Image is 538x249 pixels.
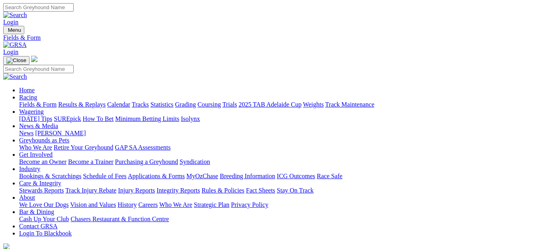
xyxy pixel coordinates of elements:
a: Results & Replays [58,101,106,108]
a: Careers [138,201,158,208]
input: Search [3,3,74,12]
button: Toggle navigation [3,26,24,34]
img: Search [3,73,27,80]
a: Who We Are [159,201,192,208]
a: MyOzChase [186,173,218,179]
a: Breeding Information [220,173,275,179]
a: Syndication [180,158,210,165]
a: Grading [175,101,196,108]
a: Minimum Betting Limits [115,115,179,122]
a: Purchasing a Greyhound [115,158,178,165]
a: Integrity Reports [157,187,200,194]
a: [PERSON_NAME] [35,130,86,136]
a: Who We Are [19,144,52,151]
div: Wagering [19,115,535,123]
div: News & Media [19,130,535,137]
input: Search [3,65,74,73]
a: Cash Up Your Club [19,216,69,222]
a: Get Involved [19,151,53,158]
a: Applications & Forms [128,173,185,179]
a: Calendar [107,101,130,108]
img: logo-grsa-white.png [31,56,37,62]
a: How To Bet [83,115,114,122]
a: Injury Reports [118,187,155,194]
a: About [19,194,35,201]
a: We Love Our Dogs [19,201,68,208]
a: Retire Your Greyhound [54,144,113,151]
a: Trials [222,101,237,108]
a: News [19,130,33,136]
a: Fact Sheets [246,187,275,194]
a: Contact GRSA [19,223,57,230]
a: Wagering [19,108,44,115]
a: Home [19,87,35,93]
a: Statistics [151,101,174,108]
a: Login [3,19,18,25]
div: Greyhounds as Pets [19,144,535,151]
div: Racing [19,101,535,108]
a: [DATE] Tips [19,115,52,122]
a: Login [3,49,18,55]
a: Login To Blackbook [19,230,72,237]
img: GRSA [3,41,27,49]
a: Schedule of Fees [83,173,126,179]
a: Racing [19,94,37,101]
a: Strategic Plan [194,201,229,208]
a: GAP SA Assessments [115,144,171,151]
a: SUREpick [54,115,81,122]
div: Care & Integrity [19,187,535,194]
a: Care & Integrity [19,180,61,187]
a: Track Injury Rebate [65,187,116,194]
div: Bar & Dining [19,216,535,223]
img: Close [6,57,26,64]
div: Get Involved [19,158,535,165]
a: Isolynx [181,115,200,122]
a: Tracks [132,101,149,108]
a: Weights [303,101,324,108]
a: News & Media [19,123,58,129]
a: Bar & Dining [19,208,54,215]
a: Greyhounds as Pets [19,137,69,144]
a: Race Safe [317,173,342,179]
a: Rules & Policies [202,187,245,194]
a: Stay On Track [277,187,313,194]
a: 2025 TAB Adelaide Cup [239,101,301,108]
button: Toggle navigation [3,56,29,65]
a: Become an Owner [19,158,67,165]
a: Bookings & Scratchings [19,173,81,179]
span: Menu [8,27,21,33]
a: Coursing [198,101,221,108]
a: Track Maintenance [325,101,374,108]
a: Privacy Policy [231,201,268,208]
a: Chasers Restaurant & Function Centre [70,216,169,222]
a: History [117,201,137,208]
a: ICG Outcomes [277,173,315,179]
a: Become a Trainer [68,158,113,165]
img: Search [3,12,27,19]
a: Fields & Form [19,101,57,108]
a: Stewards Reports [19,187,64,194]
div: Industry [19,173,535,180]
a: Industry [19,165,40,172]
a: Fields & Form [3,34,535,41]
a: Vision and Values [70,201,116,208]
div: About [19,201,535,208]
